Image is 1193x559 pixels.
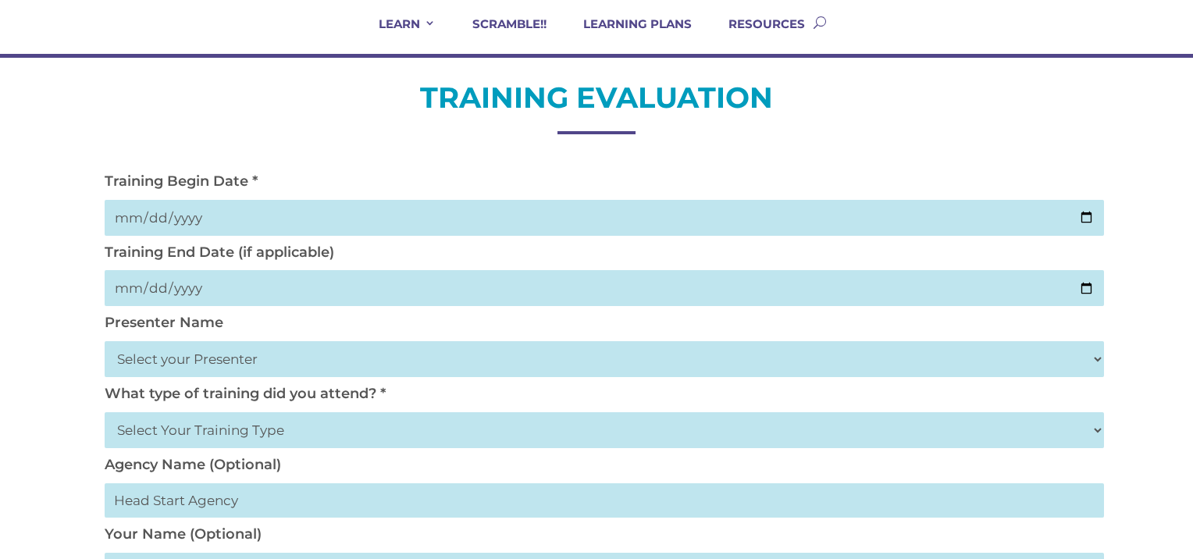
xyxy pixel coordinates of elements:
label: Your Name (Optional) [105,525,262,543]
label: Agency Name (Optional) [105,456,281,473]
label: Training End Date (if applicable) [105,244,334,261]
a: RESOURCES [709,16,805,54]
a: LEARNING PLANS [564,16,692,54]
a: LEARN [359,16,436,54]
h2: TRAINING EVALUATION [97,79,1096,124]
a: SCRAMBLE!! [453,16,547,54]
input: Head Start Agency [105,483,1104,518]
label: Presenter Name [105,314,223,331]
label: Training Begin Date * [105,173,258,190]
label: What type of training did you attend? * [105,385,386,402]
